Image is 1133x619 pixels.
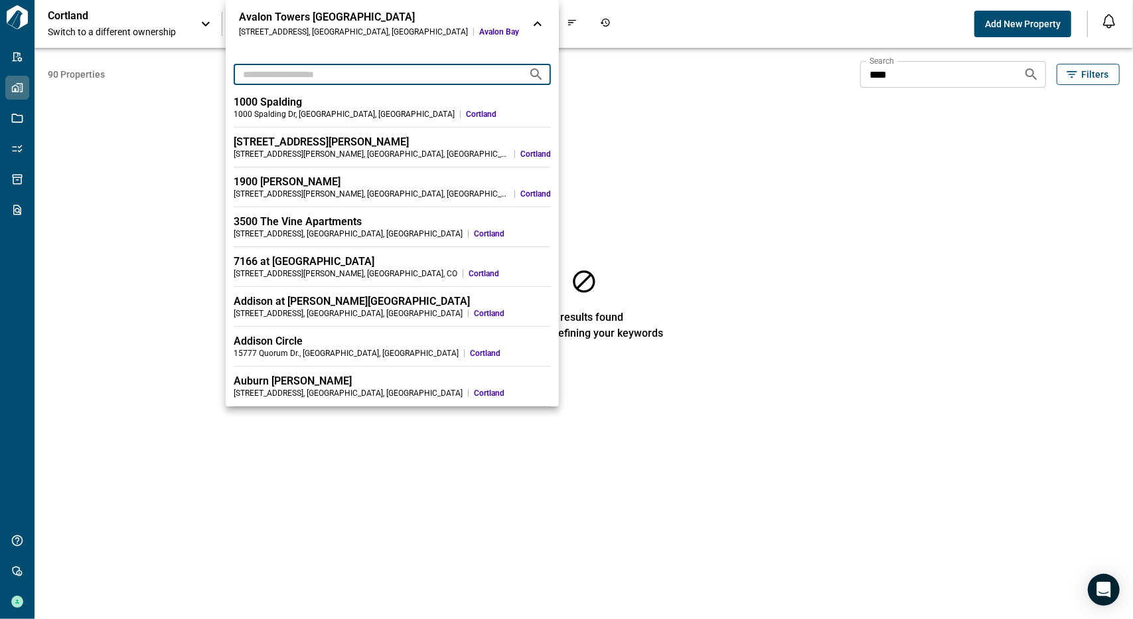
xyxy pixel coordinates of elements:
[474,228,551,239] span: Cortland
[234,215,551,228] div: 3500 The Vine Apartments
[466,109,551,120] span: Cortland
[520,149,551,159] span: Cortland
[239,27,468,37] div: [STREET_ADDRESS] , [GEOGRAPHIC_DATA] , [GEOGRAPHIC_DATA]
[234,388,463,398] div: [STREET_ADDRESS] , [GEOGRAPHIC_DATA] , [GEOGRAPHIC_DATA]
[234,255,551,268] div: 7166 at [GEOGRAPHIC_DATA]
[234,135,551,149] div: [STREET_ADDRESS][PERSON_NAME]
[234,348,459,359] div: 15777 Quorum Dr. , [GEOGRAPHIC_DATA] , [GEOGRAPHIC_DATA]
[234,228,463,239] div: [STREET_ADDRESS] , [GEOGRAPHIC_DATA] , [GEOGRAPHIC_DATA]
[520,189,551,199] span: Cortland
[234,96,551,109] div: 1000 Spalding
[474,308,551,319] span: Cortland
[234,149,509,159] div: [STREET_ADDRESS][PERSON_NAME] , [GEOGRAPHIC_DATA] , [GEOGRAPHIC_DATA]
[234,268,457,279] div: [STREET_ADDRESS][PERSON_NAME] , [GEOGRAPHIC_DATA] , CO
[479,27,519,37] span: Avalon Bay
[234,308,463,319] div: [STREET_ADDRESS] , [GEOGRAPHIC_DATA] , [GEOGRAPHIC_DATA]
[239,11,519,24] div: Avalon Towers [GEOGRAPHIC_DATA]
[234,295,551,308] div: Addison at [PERSON_NAME][GEOGRAPHIC_DATA]
[469,268,551,279] span: Cortland
[234,175,551,189] div: 1900 [PERSON_NAME]
[234,335,551,348] div: Addison Circle
[234,109,455,120] div: 1000 Spalding Dr , [GEOGRAPHIC_DATA] , [GEOGRAPHIC_DATA]
[523,61,550,88] button: Search projects
[234,189,509,199] div: [STREET_ADDRESS][PERSON_NAME] , [GEOGRAPHIC_DATA] , [GEOGRAPHIC_DATA]
[474,388,551,398] span: Cortland
[1088,574,1120,606] div: Open Intercom Messenger
[470,348,551,359] span: Cortland
[234,375,551,388] div: Auburn [PERSON_NAME]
